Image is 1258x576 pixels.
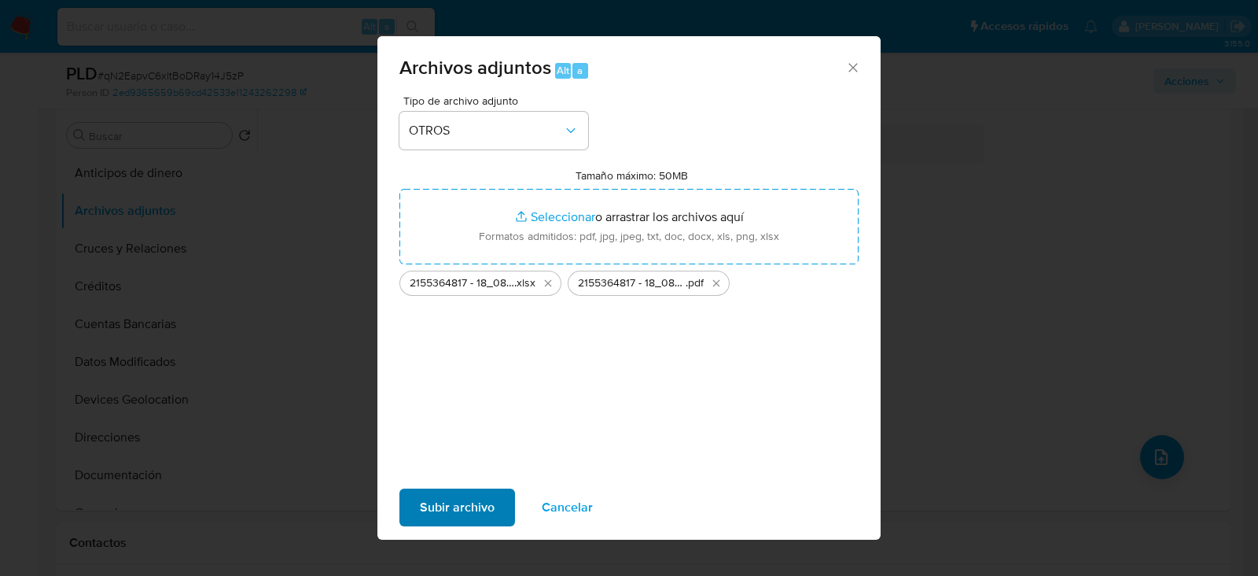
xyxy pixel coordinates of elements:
span: Tipo de archivo adjunto [403,95,592,106]
span: Alt [557,63,569,78]
span: 2155364817 - 18_08_2025 [410,275,514,291]
button: OTROS [399,112,588,150]
span: .xlsx [514,275,535,291]
button: Cerrar [845,60,859,74]
ul: Archivos seleccionados [399,264,859,296]
button: Eliminar 2155364817 - 18_08_2025.xlsx [539,274,557,293]
span: OTROS [409,123,563,138]
span: Archivos adjuntos [399,54,551,81]
span: 2155364817 - 18_08_2025 [578,275,686,291]
span: a [577,63,583,78]
label: Tamaño máximo: 50MB [576,168,688,183]
button: Eliminar 2155364817 - 18_08_2025.pdf [707,274,726,293]
span: .pdf [686,275,704,291]
span: Subir archivo [420,490,495,525]
span: Cancelar [542,490,593,525]
button: Subir archivo [399,489,515,526]
button: Cancelar [521,489,613,526]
